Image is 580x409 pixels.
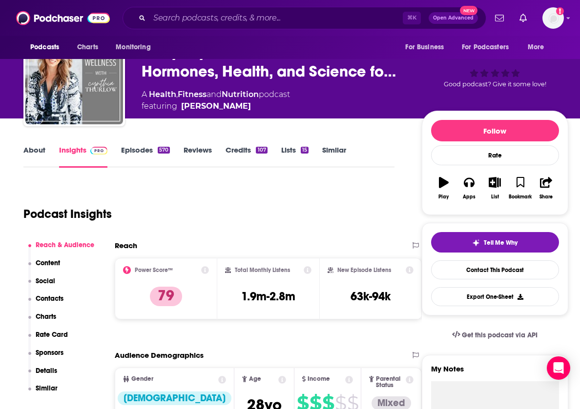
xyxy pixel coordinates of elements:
h2: Reach [115,241,137,250]
img: Podchaser - Follow, Share and Rate Podcasts [16,9,110,27]
h1: Podcast Insights [23,207,112,221]
span: Tell Me Why [484,239,518,247]
input: Search podcasts, credits, & more... [149,10,403,26]
a: Lists15 [281,145,309,168]
div: Share [539,194,553,200]
button: Details [28,367,58,385]
button: open menu [109,38,163,57]
button: Open AdvancedNew [429,12,478,24]
div: Search podcasts, credits, & more... [123,7,486,29]
button: Charts [28,312,57,331]
span: Charts [77,40,98,54]
div: Play [438,194,449,200]
p: Rate Card [36,331,68,339]
a: Get this podcast via API [444,323,546,347]
button: open menu [398,38,456,57]
div: Apps [463,194,476,200]
label: My Notes [431,364,559,381]
a: Reviews [184,145,212,168]
img: Everyday Wellness: Midlife Hormones, Health, and Science for Women 35+ [25,27,123,124]
button: open menu [521,38,557,57]
button: Reach & Audience [28,241,95,259]
div: Open Intercom Messenger [547,356,570,380]
a: Similar [322,145,346,168]
div: Bookmark [509,194,532,200]
span: featuring [142,100,290,112]
span: and [207,90,222,99]
span: New [460,6,477,15]
div: 79Good podcast? Give it some love! [422,34,568,95]
button: Export One-Sheet [431,287,559,306]
button: Bookmark [508,171,533,206]
a: Health [149,90,176,99]
img: tell me why sparkle [472,239,480,247]
a: Episodes570 [121,145,170,168]
span: For Business [405,40,444,54]
span: Parental Status [376,376,404,389]
button: Content [28,259,61,277]
img: Podchaser Pro [90,147,107,155]
span: Gender [131,376,153,382]
p: Sponsors [36,349,63,357]
span: Podcasts [30,40,59,54]
button: Sponsors [28,349,64,367]
a: InsightsPodchaser Pro [59,145,107,168]
h2: Audience Demographics [115,351,204,360]
div: List [491,194,499,200]
h2: Total Monthly Listens [235,267,290,273]
div: 107 [256,147,267,154]
p: Similar [36,384,58,392]
button: open menu [456,38,523,57]
a: About [23,145,45,168]
span: Get this podcast via API [462,331,538,339]
a: Cynthia Thurlow [181,100,251,112]
button: Rate Card [28,331,68,349]
span: For Podcasters [462,40,509,54]
p: Charts [36,312,56,321]
h3: 1.9m-2.8m [241,289,295,304]
div: Rate [431,145,559,165]
div: [DEMOGRAPHIC_DATA] [118,391,231,405]
a: Credits107 [226,145,267,168]
button: Show profile menu [542,7,564,29]
span: Age [249,376,261,382]
p: Social [36,277,55,285]
span: Income [308,376,330,382]
p: Content [36,259,60,267]
div: A podcast [142,89,290,112]
button: Play [431,171,456,206]
button: open menu [23,38,72,57]
h3: 63k-94k [351,289,391,304]
button: Apps [456,171,482,206]
button: List [482,171,507,206]
span: Monitoring [116,40,150,54]
p: Contacts [36,294,63,303]
a: Charts [71,38,104,57]
span: Good podcast? Give it some love! [444,80,546,88]
span: Open Advanced [433,16,474,20]
div: 15 [301,147,309,154]
p: 79 [150,287,182,306]
button: Social [28,277,56,295]
h2: New Episode Listens [337,267,391,273]
a: Nutrition [222,90,259,99]
button: Share [533,171,559,206]
button: tell me why sparkleTell Me Why [431,232,559,253]
button: Contacts [28,294,64,312]
span: , [176,90,178,99]
img: User Profile [542,7,564,29]
span: More [528,40,544,54]
button: Follow [431,120,559,141]
span: ⌘ K [403,12,421,24]
p: Details [36,367,57,375]
button: Similar [28,384,58,402]
a: Contact This Podcast [431,260,559,279]
a: Show notifications dropdown [516,10,531,26]
svg: Add a profile image [556,7,564,15]
div: 570 [158,147,170,154]
a: Fitness [178,90,207,99]
p: Reach & Audience [36,241,94,249]
span: Logged in as AirwaveMedia [542,7,564,29]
